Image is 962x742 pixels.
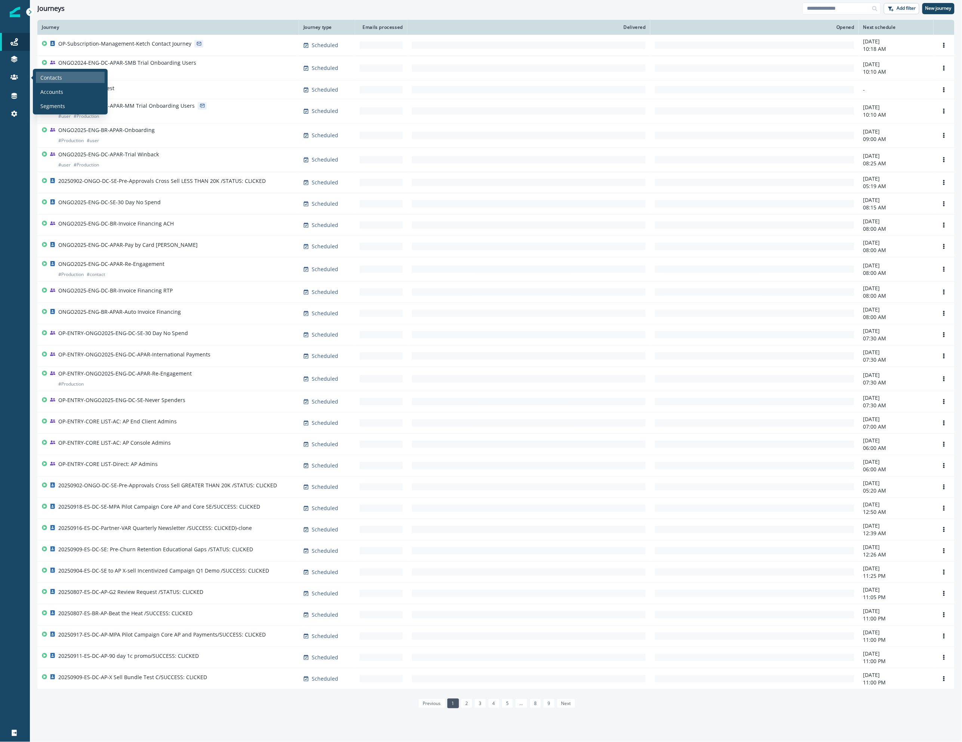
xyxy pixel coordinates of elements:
a: OP-ENTRY-CORE LIST-Direct: AP AdminsScheduled-[DATE]06:00 AMOptions [37,455,955,476]
p: OP-ENTRY-ONGO2025-ENG-DC-APAR-Re-Engagement [58,370,192,377]
p: 20250904-ES-DC-SE to AP X-sell Incentivized Campaign Q1 Demo /SUCCESS: CLICKED [58,567,269,574]
a: Page 8 [530,699,541,708]
div: Journey [42,24,295,30]
button: Options [938,609,950,620]
p: Contacts [40,74,62,82]
p: 20250916-ES-DC-Partner-VAR Quarterly Newsletter /SUCCESS: CLICKED)-clone [58,524,252,532]
button: Options [938,130,950,141]
p: - [863,86,929,93]
a: ONGO2025-ENG-DC-SE-30 Day No SpendScheduled-[DATE]08:15 AMOptions [37,193,955,215]
p: ONGO2025-ENG-DC-SE-30 Day No Spend [58,199,161,206]
p: 07:00 AM [863,423,929,430]
p: [DATE] [863,175,929,183]
p: [DATE] [863,671,929,679]
button: Options [938,524,950,535]
button: Options [938,40,950,51]
p: 08:00 AM [863,292,929,300]
button: Options [938,350,950,362]
p: OP-Subscription-Management-Ketch Contact Journey [58,40,191,47]
p: Scheduled [312,611,338,619]
p: Scheduled [312,505,338,512]
p: 20250807-ES-BR-AP-Beat the Heat /SUCCESS: CLICKED [58,610,192,617]
p: # contact [87,271,105,278]
p: 08:00 AM [863,246,929,254]
p: 20250909-ES-DC-AP-X Sell Bundle Test C/SUCCESS: CLICKED [58,674,207,681]
a: OP-Subscription-Management-Ketch Contact JourneyScheduled-[DATE]10:18 AMOptions [37,35,955,56]
a: [PERSON_NAME] - testScheduled--Options [37,80,955,99]
p: Scheduled [312,462,338,469]
button: Options [938,286,950,298]
a: 20250911-ES-DC-AP-90 day 1c promo/SUCCESS: CLICKEDScheduled-[DATE]11:00 PMOptions [37,647,955,668]
p: Segments [40,102,65,110]
p: 20250911-ES-DC-AP-90 day 1c promo/SUCCESS: CLICKED [58,652,199,660]
button: New journey [922,3,955,14]
button: Options [938,62,950,74]
p: # Production [74,161,99,169]
a: OP-ENTRY-ONGO2025-ENG-DC-SE-Never SpendersScheduled-[DATE]07:30 AMOptions [37,391,955,413]
p: 11:05 PM [863,594,929,601]
p: [DATE] [863,607,929,615]
a: ONGO2025-ENG-DC-APAR-Trial Winback#user#ProductionScheduled-[DATE]08:25 AMOptions [37,148,955,172]
p: 07:30 AM [863,402,929,409]
p: [DATE] [863,262,929,269]
p: [DATE] [863,629,929,636]
a: ONGO2025-ENG-DC-APAR-Re-Engagement#Production#contactScheduled-[DATE]08:00 AMOptions [37,257,955,282]
button: Options [938,84,950,95]
a: Contacts [36,72,105,83]
p: Accounts [40,88,63,96]
p: # user [87,137,99,144]
button: Options [938,373,950,384]
p: 11:00 PM [863,636,929,644]
a: ONGO2025-ENG-DC-BR-Invoice Financing RTPScheduled-[DATE]08:00 AMOptions [37,282,955,303]
p: 20250918-ES-DC-SE-MPA Pilot Campaign Core AP and Core SE/SUCCESS: CLICKED [58,503,260,510]
p: 11:25 PM [863,572,929,580]
p: [DATE] [863,104,929,111]
a: ONGO2025-ENG-BR-APAR-Onboarding#Production#userScheduled-[DATE]09:00 AMOptions [37,123,955,148]
button: Options [938,567,950,578]
p: Scheduled [312,547,338,555]
button: Options [938,396,950,407]
p: [DATE] [863,128,929,135]
p: 07:30 AM [863,356,929,364]
p: Scheduled [312,107,338,115]
p: 09:00 AM [863,135,929,143]
p: OP-ENTRY-ONGO2025-ENG-DC-APAR-International Payments [58,351,210,358]
p: 08:25 AM [863,160,929,167]
p: Scheduled [312,288,338,296]
p: OP-ENTRY-CORE LIST-AC: AP End Client Admins [58,418,177,425]
p: 08:00 AM [863,269,929,277]
p: 20250909-ES-DC-SE: Pre-Churn Retention Educational Gaps /STATUS: CLICKED [58,546,253,553]
p: OP-ENTRY-ONGO2025-ENG-DC-SE-Never Spenders [58,396,185,404]
p: New journey [925,6,952,11]
img: Inflection [10,7,20,17]
p: ONGO2025-ENG-DC-APAR-Re-Engagement [58,260,164,268]
button: Options [938,673,950,684]
div: Next schedule [863,24,929,30]
button: Options [938,439,950,450]
p: # Production [58,137,84,144]
a: Page 5 [502,699,513,708]
a: OP-ENTRY-ONGO2025-ENG-DC-APAR-Re-Engagement#ProductionScheduled-[DATE]07:30 AMOptions [37,367,955,391]
p: 05:20 AM [863,487,929,494]
a: Segments [36,100,105,111]
a: OP-ENTRY-CORE LIST-AC: AP Console AdminsScheduled-[DATE]06:00 AMOptions [37,434,955,455]
button: Options [938,154,950,165]
a: Next page [557,699,576,708]
a: 20250902-ONGO-DC-SE-Pre-Approvals Cross Sell GREATER THAN 20K /STATUS: CLICKEDScheduled-[DATE]05:... [37,476,955,498]
button: Options [938,220,950,231]
button: Options [938,417,950,429]
p: Scheduled [312,221,338,229]
button: Options [938,460,950,471]
button: Options [938,105,950,117]
a: 20250916-ES-DC-Partner-VAR Quarterly Newsletter /SUCCESS: CLICKED)-cloneScheduled-[DATE]12:39 AMO... [37,519,955,540]
button: Options [938,503,950,514]
p: OP-ENTRY-CORE LIST-Direct: AP Admins [58,460,158,468]
button: Options [938,241,950,252]
button: Add filter [884,3,919,14]
p: 10:18 AM [863,45,929,53]
p: 06:00 AM [863,466,929,473]
button: Options [938,329,950,340]
a: Page 9 [543,699,555,708]
a: ONGO2024-ENG-DC-APAR-MM Trial Onboarding Users#user#ProductionScheduled-[DATE]10:10 AMOptions [37,99,955,123]
p: ONGO2024-ENG-DC-APAR-SMB Trial Onboarding Users [58,59,196,67]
